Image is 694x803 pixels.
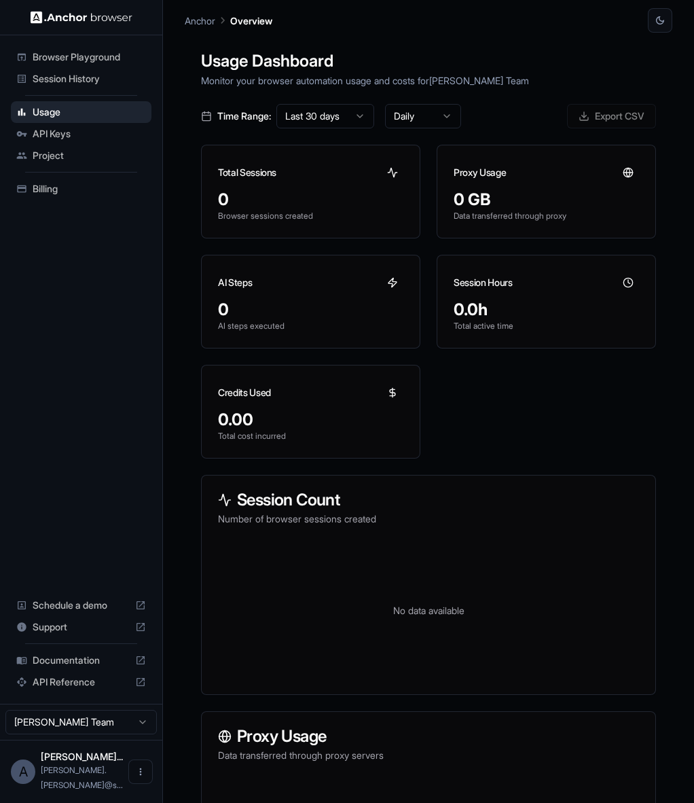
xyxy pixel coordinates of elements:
div: Usage [11,101,151,123]
span: Session History [33,72,146,86]
p: AI steps executed [218,321,403,332]
span: Project [33,149,146,162]
div: 0.0h [454,299,639,321]
span: API Keys [33,127,146,141]
div: Billing [11,178,151,200]
span: alex.chisolm@supergood.ai [41,765,123,790]
div: 0.00 [218,409,403,431]
p: Overview [230,14,272,28]
h1: Usage Dashboard [201,49,656,73]
span: API Reference [33,675,130,689]
span: Schedule a demo [33,599,130,612]
span: Alexander Chisolm [41,751,123,762]
span: Support [33,620,130,634]
p: Number of browser sessions created [218,512,639,526]
h3: Credits Used [218,386,271,399]
h3: Proxy Usage [454,166,506,179]
p: Monitor your browser automation usage and costs for [PERSON_NAME] Team [201,73,656,88]
span: Documentation [33,654,130,667]
div: 0 [218,189,403,211]
span: Time Range: [217,109,271,123]
div: 0 GB [454,189,639,211]
nav: breadcrumb [185,13,272,28]
button: Open menu [128,760,153,784]
p: Data transferred through proxy [454,211,639,221]
div: Schedule a demo [11,594,151,616]
p: Total active time [454,321,639,332]
div: Support [11,616,151,638]
h3: AI Steps [218,276,252,289]
span: Browser Playground [33,50,146,64]
p: Anchor [185,14,215,28]
div: 0 [218,299,403,321]
div: Project [11,145,151,166]
div: Session History [11,68,151,90]
h3: Proxy Usage [218,728,639,745]
h3: Session Count [218,492,639,508]
div: Documentation [11,649,151,671]
div: No data available [218,542,639,678]
span: Billing [33,182,146,196]
h3: Total Sessions [218,166,276,179]
p: Data transferred through proxy servers [218,749,639,762]
p: Browser sessions created [218,211,403,221]
p: Total cost incurred [218,431,403,442]
div: API Reference [11,671,151,693]
div: Browser Playground [11,46,151,68]
span: Usage [33,105,146,119]
h3: Session Hours [454,276,512,289]
div: A [11,760,35,784]
img: Anchor Logo [31,11,132,24]
div: API Keys [11,123,151,145]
